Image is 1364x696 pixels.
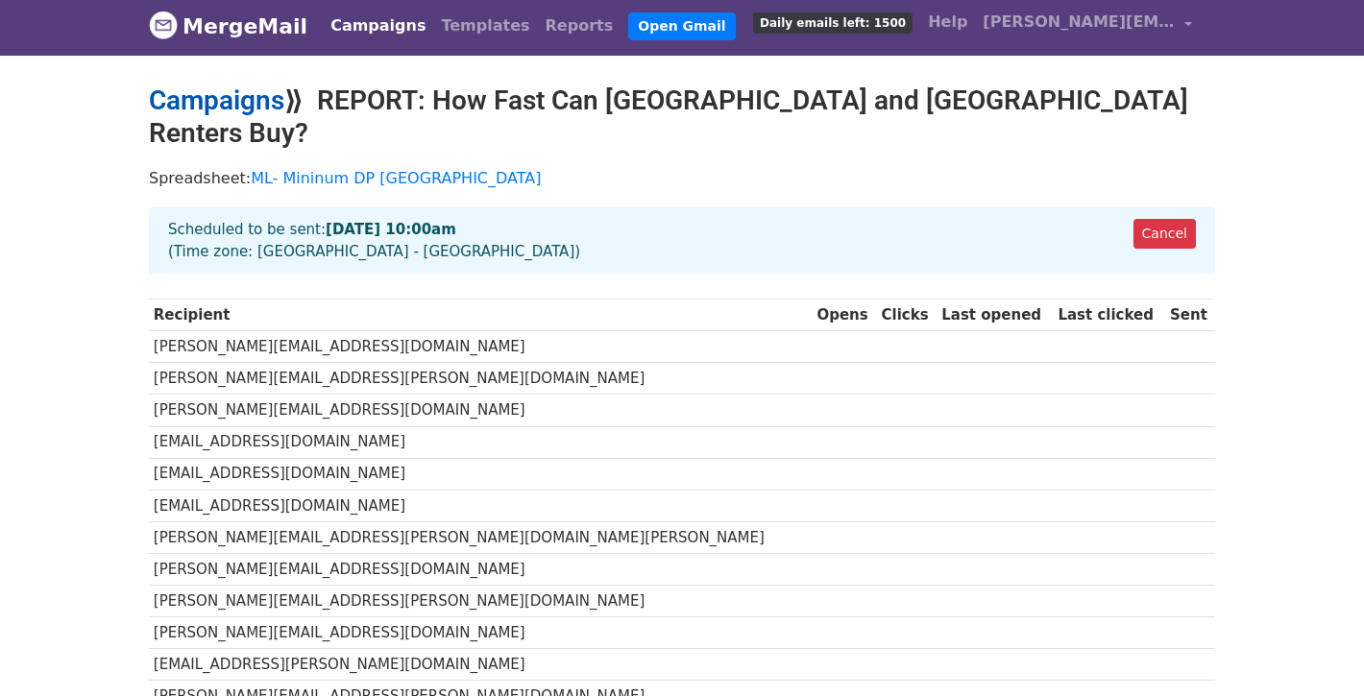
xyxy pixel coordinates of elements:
[149,649,813,681] td: [EMAIL_ADDRESS][PERSON_NAME][DOMAIN_NAME]
[937,300,1053,331] th: Last opened
[628,12,735,40] a: Open Gmail
[326,221,456,238] strong: [DATE] 10:00am
[983,11,1175,34] span: [PERSON_NAME][EMAIL_ADDRESS][DOMAIN_NAME]
[433,7,537,45] a: Templates
[149,395,813,426] td: [PERSON_NAME][EMAIL_ADDRESS][DOMAIN_NAME]
[149,11,178,39] img: MergeMail logo
[149,331,813,363] td: [PERSON_NAME][EMAIL_ADDRESS][DOMAIN_NAME]
[149,300,813,331] th: Recipient
[1165,300,1215,331] th: Sent
[813,300,877,331] th: Opens
[753,12,913,34] span: Daily emails left: 1500
[1268,604,1364,696] iframe: Chat Widget
[149,490,813,521] td: [EMAIL_ADDRESS][DOMAIN_NAME]
[745,3,920,41] a: Daily emails left: 1500
[149,617,813,649] td: [PERSON_NAME][EMAIL_ADDRESS][DOMAIN_NAME]
[538,7,621,45] a: Reports
[149,521,813,553] td: [PERSON_NAME][EMAIL_ADDRESS][PERSON_NAME][DOMAIN_NAME][PERSON_NAME]
[149,426,813,458] td: [EMAIL_ADDRESS][DOMAIN_NAME]
[149,207,1215,274] div: Scheduled to be sent: (Time zone: [GEOGRAPHIC_DATA] - [GEOGRAPHIC_DATA])
[149,84,1215,149] h2: ⟫ REPORT: How Fast Can [GEOGRAPHIC_DATA] and [GEOGRAPHIC_DATA] Renters Buy?
[251,169,541,187] a: ML- Mininum DP [GEOGRAPHIC_DATA]
[1054,300,1166,331] th: Last clicked
[149,363,813,395] td: [PERSON_NAME][EMAIL_ADDRESS][PERSON_NAME][DOMAIN_NAME]
[877,300,938,331] th: Clicks
[149,168,1215,188] p: Spreadsheet:
[149,553,813,585] td: [PERSON_NAME][EMAIL_ADDRESS][DOMAIN_NAME]
[323,7,433,45] a: Campaigns
[975,3,1200,48] a: [PERSON_NAME][EMAIL_ADDRESS][DOMAIN_NAME]
[149,84,284,116] a: Campaigns
[149,6,307,46] a: MergeMail
[149,458,813,490] td: [EMAIL_ADDRESS][DOMAIN_NAME]
[920,3,975,41] a: Help
[1133,219,1196,249] a: Cancel
[149,586,813,617] td: [PERSON_NAME][EMAIL_ADDRESS][PERSON_NAME][DOMAIN_NAME]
